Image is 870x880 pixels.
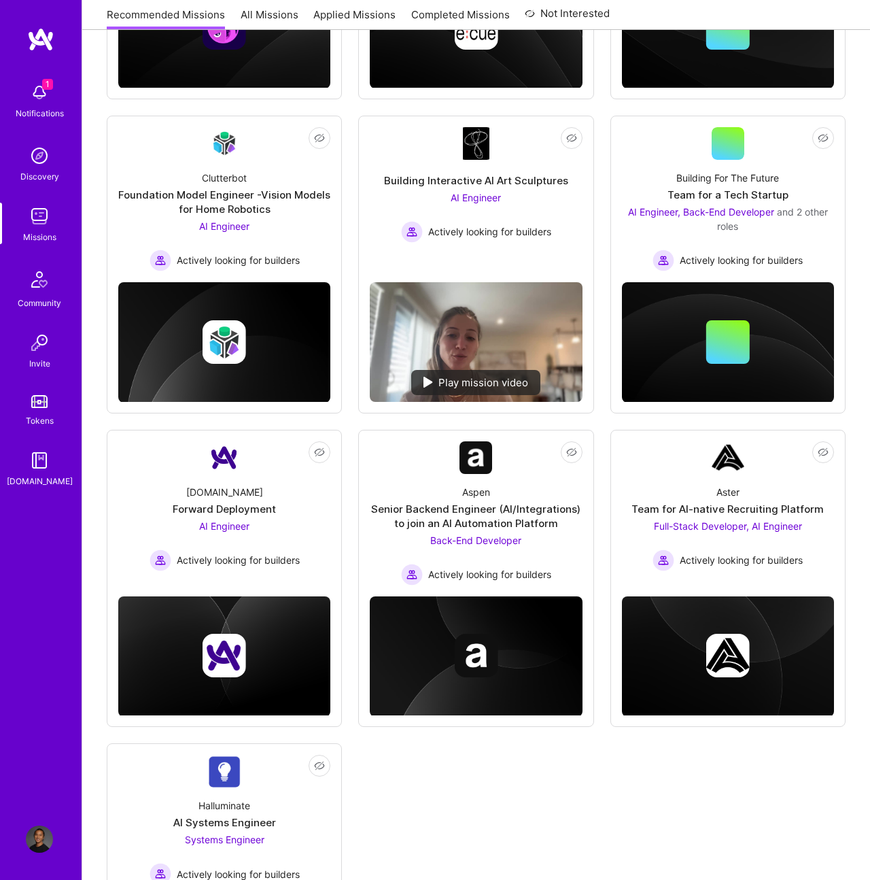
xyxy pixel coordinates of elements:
[652,549,674,571] img: Actively looking for builders
[20,169,59,184] div: Discovery
[16,106,64,120] div: Notifications
[203,634,246,677] img: Company logo
[411,370,540,395] div: Play mission video
[202,171,247,185] div: Clutterbot
[525,5,610,30] a: Not Interested
[186,485,263,499] div: [DOMAIN_NAME]
[29,356,50,371] div: Invite
[198,798,250,813] div: Halluminate
[411,7,510,30] a: Completed Missions
[241,7,298,30] a: All Missions
[370,502,582,530] div: Senior Backend Engineer (AI/Integrations) to join an AI Automation Platform
[203,320,246,364] img: Company logo
[26,203,53,230] img: teamwork
[622,441,834,573] a: Company LogoAsterTeam for AI-native Recruiting PlatformFull-Stack Developer, AI Engineer Actively...
[680,553,803,567] span: Actively looking for builders
[7,474,73,488] div: [DOMAIN_NAME]
[717,206,828,232] span: and 2 other roles
[314,133,325,143] i: icon EyeClosed
[199,520,249,532] span: AI Engineer
[313,7,396,30] a: Applied Missions
[430,535,521,546] span: Back-End Developer
[370,596,582,717] img: cover
[208,756,241,788] img: Company Logo
[31,395,48,408] img: tokens
[26,142,53,169] img: discovery
[107,7,225,30] a: Recommended Missions
[667,188,788,202] div: Team for a Tech Startup
[622,596,834,717] img: cover
[706,634,750,677] img: Company logo
[18,296,61,310] div: Community
[173,815,276,830] div: AI Systems Engineer
[818,447,829,458] i: icon EyeClosed
[459,441,492,474] img: Company Logo
[401,564,423,586] img: Actively looking for builders
[463,127,490,160] img: Company Logo
[716,485,739,499] div: Aster
[676,171,779,185] div: Building For The Future
[654,520,802,532] span: Full-Stack Developer, AI Engineer
[680,253,803,267] span: Actively looking for builders
[370,127,582,271] a: Company LogoBuilding Interactive AI Art SculpturesAI Engineer Actively looking for buildersActive...
[23,230,56,244] div: Missions
[622,127,834,271] a: Building For The FutureTeam for a Tech StartupAI Engineer, Back-End Developer and 2 other rolesAc...
[622,282,834,403] img: cover
[566,133,577,143] i: icon EyeClosed
[177,253,300,267] span: Actively looking for builders
[428,224,551,239] span: Actively looking for builders
[818,133,829,143] i: icon EyeClosed
[22,826,56,853] a: User Avatar
[118,127,330,271] a: Company LogoClutterbotFoundation Model Engineer -Vision Models for Home RoboticsAI Engineer Activ...
[370,282,582,402] img: No Mission
[118,282,330,403] img: cover
[150,250,171,271] img: Actively looking for builders
[208,441,241,474] img: Company Logo
[26,826,53,853] img: User Avatar
[42,79,53,90] span: 1
[462,485,490,499] div: Aspen
[27,27,54,52] img: logo
[199,220,249,232] span: AI Engineer
[23,263,56,296] img: Community
[177,553,300,567] span: Actively looking for builders
[26,447,53,474] img: guide book
[314,760,325,771] i: icon EyeClosed
[451,192,501,203] span: AI Engineer
[150,549,171,571] img: Actively looking for builders
[401,221,423,243] img: Actively looking for builders
[26,413,54,428] div: Tokens
[185,834,264,845] span: Systems Engineer
[208,127,241,159] img: Company Logo
[423,377,433,388] img: play
[314,447,325,458] i: icon EyeClosed
[384,173,568,188] div: Building Interactive AI Art Sculptures
[566,447,577,458] i: icon EyeClosed
[652,250,674,271] img: Actively looking for builders
[631,502,824,516] div: Team for AI-native Recruiting Platform
[370,441,582,586] a: Company LogoAspenSenior Backend Engineer (AI/Integrations) to join an AI Automation PlatformBack-...
[712,441,744,474] img: Company Logo
[118,596,330,717] img: cover
[118,441,330,573] a: Company Logo[DOMAIN_NAME]Forward DeploymentAI Engineer Actively looking for buildersActively look...
[118,188,330,216] div: Foundation Model Engineer -Vision Models for Home Robotics
[26,329,53,356] img: Invite
[454,634,498,677] img: Company logo
[428,567,551,581] span: Actively looking for builders
[628,206,774,218] span: AI Engineer, Back-End Developer
[26,79,53,106] img: bell
[173,502,276,516] div: Forward Deployment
